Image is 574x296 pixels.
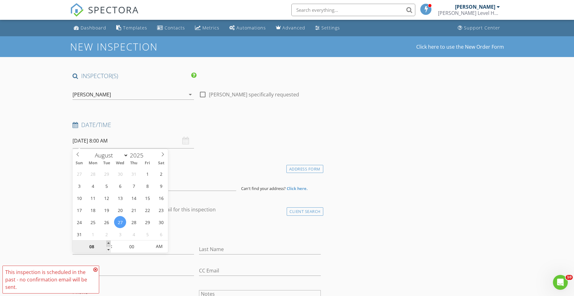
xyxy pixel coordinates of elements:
[321,25,340,31] div: Settings
[155,22,188,34] a: Contacts
[155,180,167,192] span: August 9, 2025
[87,192,99,204] span: August 11, 2025
[100,180,113,192] span: August 5, 2025
[70,3,84,17] img: The Best Home Inspection Software - Spectora
[114,228,126,240] span: September 3, 2025
[151,240,168,253] span: Click to toggle
[128,204,140,216] span: August 21, 2025
[187,91,194,98] i: arrow_drop_down
[128,180,140,192] span: August 7, 2025
[155,168,167,180] span: August 2, 2025
[553,275,568,290] iframe: Intercom live chat
[282,25,305,31] div: Advanced
[114,180,126,192] span: August 6, 2025
[165,25,185,31] div: Contacts
[114,204,126,216] span: August 20, 2025
[273,22,308,34] a: Advanced
[87,204,99,216] span: August 18, 2025
[100,204,113,216] span: August 19, 2025
[154,161,168,165] span: Sat
[73,72,196,80] h4: INSPECTOR(S)
[114,216,126,228] span: August 27, 2025
[141,161,154,165] span: Fri
[141,228,153,240] span: September 5, 2025
[73,216,85,228] span: August 24, 2025
[114,22,150,34] a: Templates
[128,192,140,204] span: August 14, 2025
[113,161,127,165] span: Wed
[155,216,167,228] span: August 30, 2025
[128,168,140,180] span: July 31, 2025
[141,180,153,192] span: August 8, 2025
[5,268,91,291] div: This inspection is scheduled in the past - no confirmation email will be sent.
[73,163,321,171] h4: Location
[100,192,113,204] span: August 12, 2025
[236,25,266,31] div: Automations
[73,133,194,148] input: Select date
[100,161,113,165] span: Tue
[128,216,140,228] span: August 28, 2025
[73,168,85,180] span: July 27, 2025
[81,25,106,31] div: Dashboard
[88,3,139,16] span: SPECTORA
[123,25,147,31] div: Templates
[70,8,139,21] a: SPECTORA
[87,168,99,180] span: July 28, 2025
[313,22,342,34] a: Settings
[287,207,323,216] div: Client Search
[71,22,109,34] a: Dashboard
[86,161,100,165] span: Mon
[227,22,268,34] a: Automations (Basic)
[141,168,153,180] span: August 1, 2025
[127,161,141,165] span: Thu
[291,4,415,16] input: Search everything...
[100,228,113,240] span: September 2, 2025
[287,186,308,191] strong: Click here.
[155,192,167,204] span: August 16, 2025
[464,25,500,31] div: Support Center
[114,192,126,204] span: August 13, 2025
[141,204,153,216] span: August 22, 2025
[73,192,85,204] span: August 10, 2025
[209,91,299,98] label: [PERSON_NAME] specifically requested
[100,168,113,180] span: July 29, 2025
[73,92,111,97] div: [PERSON_NAME]
[87,216,99,228] span: August 25, 2025
[416,44,504,49] a: Click here to use the New Order Form
[111,240,113,253] span: :
[566,275,573,280] span: 10
[128,228,140,240] span: September 4, 2025
[73,228,85,240] span: August 31, 2025
[141,216,153,228] span: August 29, 2025
[455,22,503,34] a: Support Center
[155,228,167,240] span: September 6, 2025
[114,168,126,180] span: July 30, 2025
[155,204,167,216] span: August 23, 2025
[455,4,495,10] div: [PERSON_NAME]
[438,10,500,16] div: Seay Level Home Inspections, LLC
[87,180,99,192] span: August 4, 2025
[286,165,323,173] div: Address Form
[73,204,85,216] span: August 17, 2025
[128,151,149,159] input: Year
[73,180,85,192] span: August 3, 2025
[120,206,216,213] label: Enable Client CC email for this inspection
[73,121,321,129] h4: Date/Time
[100,216,113,228] span: August 26, 2025
[241,186,286,191] span: Can't find your address?
[192,22,222,34] a: Metrics
[141,192,153,204] span: August 15, 2025
[202,25,219,31] div: Metrics
[70,41,207,52] h1: New Inspection
[73,161,86,165] span: Sun
[87,228,99,240] span: September 1, 2025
